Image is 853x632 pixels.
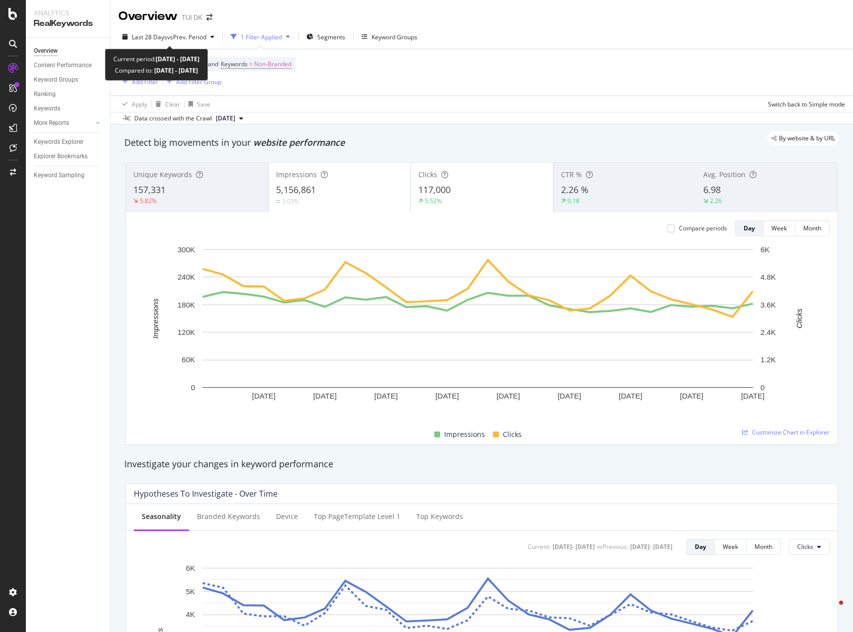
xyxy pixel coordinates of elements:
[735,220,763,236] button: Day
[282,197,299,206] div: 3.03%
[134,244,822,417] svg: A chart.
[34,46,58,56] div: Overview
[797,542,813,551] span: Clicks
[34,8,102,18] div: Analytics
[176,78,221,86] div: Add Filter Group
[132,100,147,108] div: Apply
[252,392,276,400] text: [DATE]
[752,428,830,436] span: Customize Chart in Explorer
[496,392,520,400] text: [DATE]
[197,100,210,108] div: Save
[34,89,56,100] div: Ranking
[124,458,839,471] div: Investigate your changes in keyword performance
[747,539,781,555] button: Month
[186,587,195,595] text: 5K
[695,542,706,551] div: Day
[680,392,703,400] text: [DATE]
[444,428,485,440] span: Impressions
[372,33,417,41] div: Keyword Groups
[186,610,195,619] text: 4K
[416,512,463,522] div: Top Keywords
[34,118,93,128] a: More Reports
[755,542,772,551] div: Month
[715,539,747,555] button: Week
[34,46,103,56] a: Overview
[679,224,727,232] div: Compare periods
[276,200,280,203] img: Equal
[118,96,147,112] button: Apply
[741,392,764,400] text: [DATE]
[302,29,349,45] button: Segments
[118,29,218,45] button: Last 28 DaysvsPrev. Period
[418,184,451,196] span: 117,000
[254,57,291,71] span: Non-Branded
[186,563,195,572] text: 6K
[779,135,835,141] span: By website & by URL
[118,76,158,88] button: Add Filter
[313,392,337,400] text: [DATE]
[276,170,317,179] span: Impressions
[208,60,218,68] span: and
[34,75,78,85] div: Keyword Groups
[435,392,459,400] text: [DATE]
[803,224,821,232] div: Month
[156,55,199,63] b: [DATE] - [DATE]
[34,60,103,71] a: Content Performance
[760,273,776,281] text: 4.8K
[34,170,85,181] div: Keyword Sampling
[142,512,181,522] div: Seasonality
[744,224,755,232] div: Day
[178,245,195,254] text: 300K
[742,428,830,436] a: Customize Chart in Explorer
[34,118,69,128] div: More Reports
[133,170,192,179] span: Unique Keywords
[760,355,776,364] text: 1.2K
[561,170,582,179] span: CTR %
[819,598,843,622] iframe: Intercom live chat
[317,33,345,41] span: Segments
[167,33,206,41] span: vs Prev. Period
[710,197,722,205] div: 2.26
[34,151,88,162] div: Explorer Bookmarks
[558,392,581,400] text: [DATE]
[276,184,316,196] span: 5,156,861
[178,328,195,336] text: 120K
[34,137,84,147] div: Keywords Explorer
[703,170,746,179] span: Avg. Position
[163,76,221,88] button: Add Filter Group
[165,100,180,108] div: Clear
[151,298,160,338] text: Impressions
[34,104,103,114] a: Keywords
[216,114,235,123] span: 2025 Oct. 4th
[206,14,212,21] div: arrow-right-arrow-left
[703,184,721,196] span: 6.98
[276,512,298,522] div: Device
[760,383,764,392] text: 0
[375,392,398,400] text: [DATE]
[227,29,294,45] button: 1 Filter Applied
[795,308,803,328] text: Clicks
[418,170,437,179] span: Clicks
[185,96,210,112] button: Save
[764,96,845,112] button: Switch back to Simple mode
[212,112,247,124] button: [DATE]
[132,78,158,86] div: Add Filter
[767,131,839,145] div: legacy label
[34,151,103,162] a: Explorer Bookmarks
[152,96,180,112] button: Clear
[182,12,202,22] div: TUI DK
[241,33,282,41] div: 1 Filter Applied
[34,75,103,85] a: Keyword Groups
[133,184,166,196] span: 157,331
[34,60,92,71] div: Content Performance
[630,542,672,551] div: [DATE] - [DATE]
[134,489,278,499] div: Hypotheses to Investigate - Over Time
[771,224,787,232] div: Week
[182,355,195,364] text: 60K
[768,100,845,108] div: Switch back to Simple mode
[568,197,579,205] div: 0.18
[760,328,776,336] text: 2.4K
[314,512,400,522] div: Top pageTemplate Level 1
[358,29,421,45] button: Keyword Groups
